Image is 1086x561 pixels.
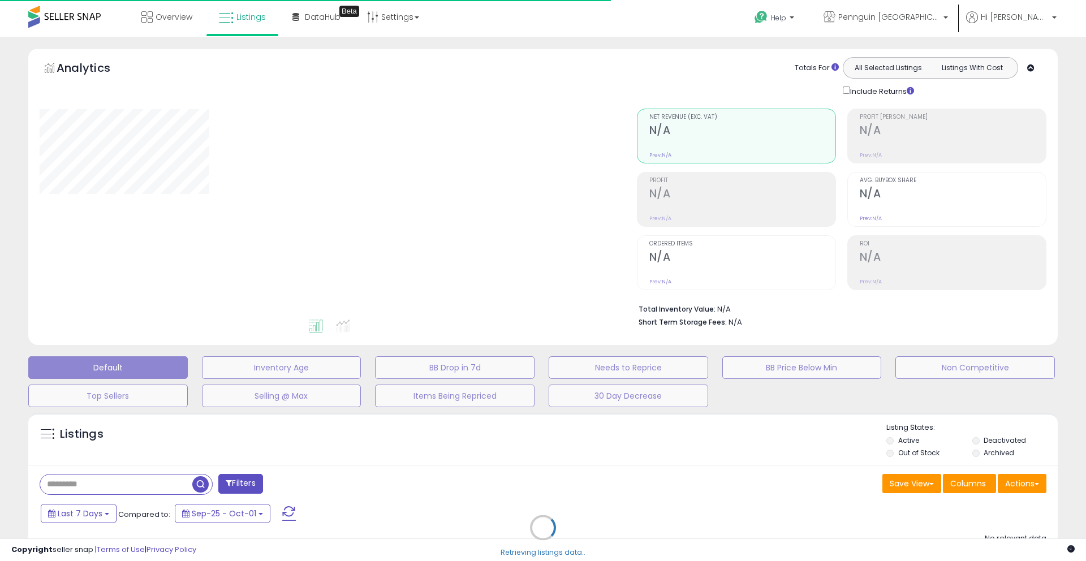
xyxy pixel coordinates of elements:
span: ROI [860,241,1046,247]
span: Profit [649,178,835,184]
span: Hi [PERSON_NAME] [981,11,1049,23]
h5: Analytics [57,60,132,79]
button: BB Drop in 7d [375,356,535,379]
h2: N/A [649,124,835,139]
span: Pennguin [GEOGRAPHIC_DATA] [838,11,940,23]
h2: N/A [649,187,835,202]
strong: Copyright [11,544,53,555]
span: N/A [729,317,742,327]
a: Help [745,2,805,37]
span: Overview [156,11,192,23]
span: Listings [236,11,266,23]
button: Top Sellers [28,385,188,407]
span: DataHub [305,11,341,23]
button: Default [28,356,188,379]
span: Profit [PERSON_NAME] [860,114,1046,120]
small: Prev: N/A [649,215,671,222]
small: Prev: N/A [649,278,671,285]
b: Short Term Storage Fees: [639,317,727,327]
small: Prev: N/A [649,152,671,158]
h2: N/A [860,187,1046,202]
div: seller snap | | [11,545,196,555]
span: Help [771,13,786,23]
div: Totals For [795,63,839,74]
button: Inventory Age [202,356,361,379]
button: Non Competitive [895,356,1055,379]
button: 30 Day Decrease [549,385,708,407]
h2: N/A [860,124,1046,139]
span: Avg. Buybox Share [860,178,1046,184]
span: Ordered Items [649,241,835,247]
small: Prev: N/A [860,215,882,222]
small: Prev: N/A [860,278,882,285]
small: Prev: N/A [860,152,882,158]
a: Hi [PERSON_NAME] [966,11,1057,37]
button: Listings With Cost [930,61,1014,75]
button: All Selected Listings [846,61,930,75]
div: Retrieving listings data.. [501,547,585,558]
span: Net Revenue (Exc. VAT) [649,114,835,120]
h2: N/A [649,251,835,266]
b: Total Inventory Value: [639,304,716,314]
button: Selling @ Max [202,385,361,407]
div: Include Returns [834,84,928,97]
button: BB Price Below Min [722,356,882,379]
button: Needs to Reprice [549,356,708,379]
h2: N/A [860,251,1046,266]
li: N/A [639,301,1038,315]
i: Get Help [754,10,768,24]
div: Tooltip anchor [339,6,359,17]
button: Items Being Repriced [375,385,535,407]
